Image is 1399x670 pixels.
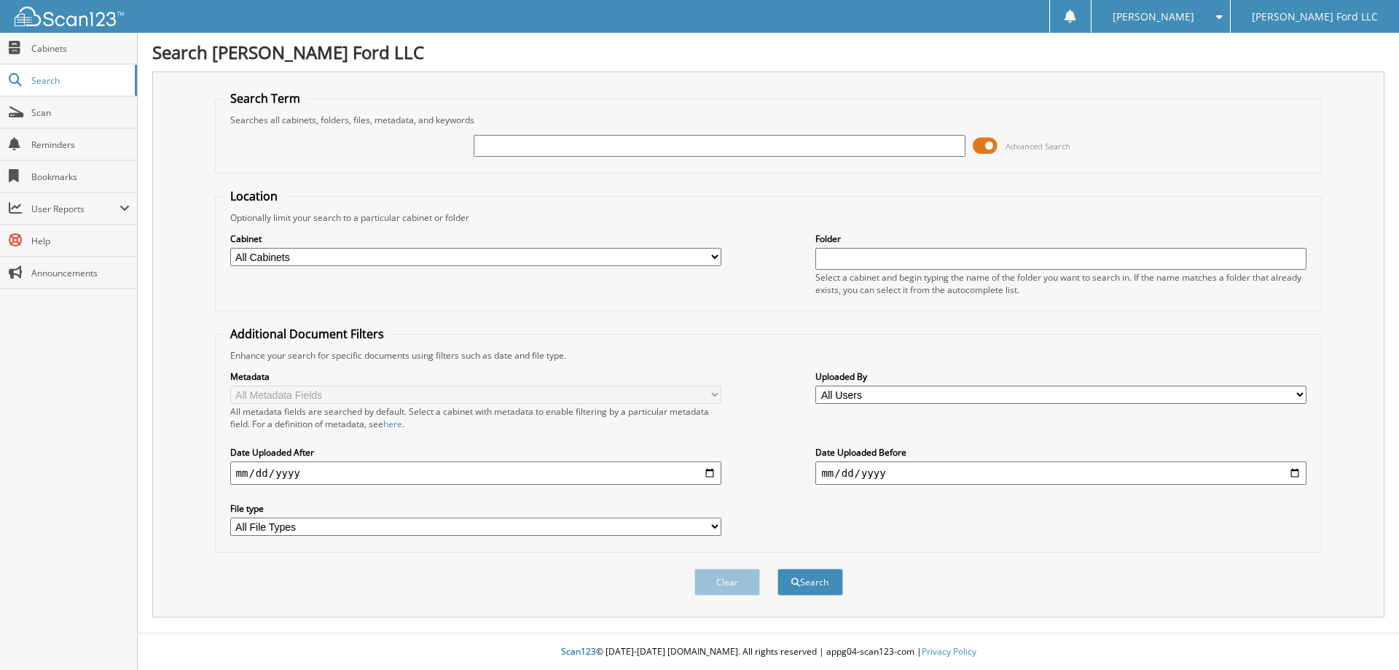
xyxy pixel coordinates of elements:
div: Select a cabinet and begin typing the name of the folder you want to search in. If the name match... [815,271,1306,296]
div: Optionally limit your search to a particular cabinet or folder [223,211,1314,224]
span: Reminders [31,139,130,151]
div: © [DATE]-[DATE] [DOMAIN_NAME]. All rights reserved | appg04-scan123-com | [138,634,1399,670]
div: Searches all cabinets, folders, files, metadata, and keywords [223,114,1314,126]
div: All metadata fields are searched by default. Select a cabinet with metadata to enable filtering b... [230,405,721,430]
span: Announcements [31,267,130,279]
span: Help [31,235,130,247]
legend: Search Term [223,90,307,106]
span: Scan [31,106,130,119]
button: Clear [694,569,760,596]
div: Enhance your search for specific documents using filters such as date and file type. [223,349,1314,362]
input: start [230,461,721,485]
img: scan123-logo-white.svg [15,7,124,26]
span: User Reports [31,203,119,215]
a: Privacy Policy [922,645,976,658]
label: Date Uploaded After [230,446,721,459]
a: here [383,418,402,430]
span: [PERSON_NAME] [1113,12,1194,21]
span: [PERSON_NAME] Ford LLC [1252,12,1378,21]
label: Uploaded By [815,370,1306,383]
button: Search [777,569,843,596]
span: Scan123 [561,645,596,658]
h1: Search [PERSON_NAME] Ford LLC [152,40,1384,64]
legend: Location [223,188,285,204]
legend: Additional Document Filters [223,326,391,342]
label: Metadata [230,370,721,383]
label: File type [230,502,721,515]
label: Folder [815,233,1306,245]
span: Advanced Search [1006,141,1070,152]
input: end [815,461,1306,485]
label: Cabinet [230,233,721,245]
span: Search [31,74,128,87]
span: Bookmarks [31,171,130,183]
span: Cabinets [31,42,130,55]
label: Date Uploaded Before [815,446,1306,459]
